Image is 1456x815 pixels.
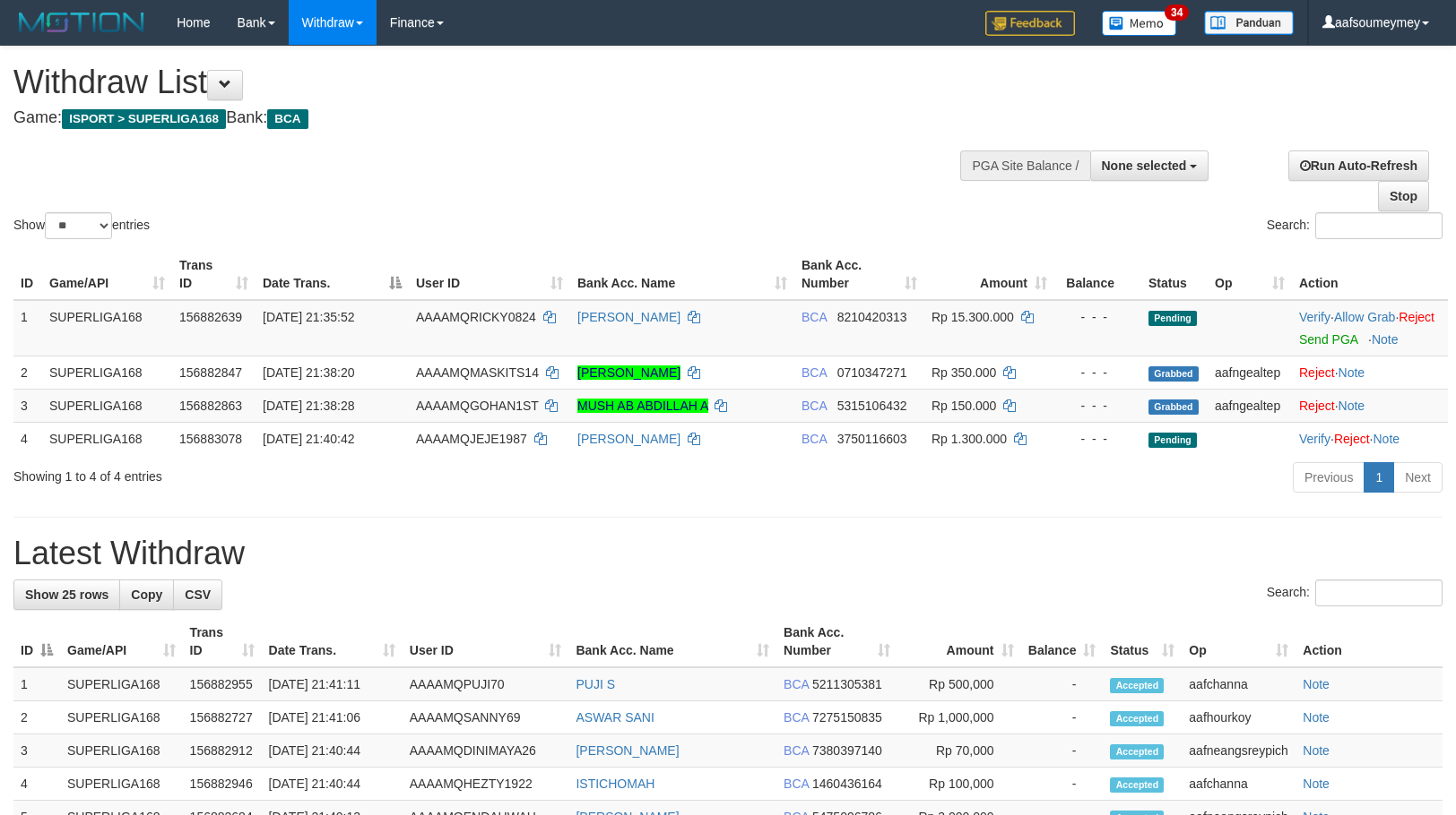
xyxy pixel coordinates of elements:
[1062,397,1134,415] div: - - -
[776,616,897,667] th: Bank Acc. Number: activate to sort column ascending
[802,365,827,380] span: BCA
[924,249,1054,300] th: Amount: activate to sort column ascending
[13,422,42,455] td: 4
[13,389,42,422] td: 3
[577,365,680,380] a: [PERSON_NAME]
[1182,734,1296,768] td: aafneangsreypich
[1021,667,1104,701] td: -
[837,399,907,413] span: Copy 5315106432 to clipboard
[173,579,222,610] a: CSV
[256,249,409,300] th: Date Trans.: activate to sort column descending
[1110,711,1164,726] span: Accepted
[1208,249,1292,300] th: Op: activate to sort column ascending
[416,310,536,324] span: AAAAMQRICKY0824
[1339,365,1365,380] a: Note
[1141,249,1208,300] th: Status
[1208,389,1292,422] td: aafngealtep
[13,249,42,300] th: ID
[1021,616,1104,667] th: Balance: activate to sort column ascending
[802,399,827,413] span: BCA
[985,11,1075,36] img: Feedback.jpg
[1293,462,1365,493] a: Previous
[13,64,953,100] h1: Withdraw List
[837,432,907,446] span: Copy 3750116603 to clipboard
[576,710,654,725] a: ASWAR SANI
[1110,744,1164,759] span: Accepted
[960,150,1089,181] div: PGA Site Balance /
[1062,308,1134,326] div: - - -
[403,768,569,801] td: AAAAMQHEZTY1922
[179,310,242,324] span: 156882639
[119,579,174,610] a: Copy
[1267,579,1443,606] label: Search:
[576,743,679,758] a: [PERSON_NAME]
[1182,616,1296,667] th: Op: activate to sort column ascending
[897,734,1020,768] td: Rp 70,000
[784,743,809,758] span: BCA
[1182,768,1296,801] td: aafchanna
[1148,433,1197,448] span: Pending
[13,536,1443,571] h1: Latest Withdraw
[577,310,680,324] a: [PERSON_NAME]
[131,588,162,602] span: Copy
[60,616,183,667] th: Game/API: activate to sort column ascending
[262,734,403,768] td: [DATE] 21:40:44
[577,399,708,413] a: MUSH AB ABDILLAH A
[179,365,242,380] span: 156882847
[570,249,794,300] th: Bank Acc. Name: activate to sort column ascending
[13,768,60,801] td: 4
[185,588,211,602] span: CSV
[1103,616,1182,667] th: Status: activate to sort column ascending
[1315,579,1443,606] input: Search:
[1182,667,1296,701] td: aafchanna
[1399,310,1434,324] a: Reject
[416,399,539,413] span: AAAAMQGOHAN1ST
[172,249,256,300] th: Trans ID: activate to sort column ascending
[1102,159,1187,173] span: None selected
[1204,11,1294,35] img: panduan.png
[1299,332,1357,347] a: Send PGA
[42,422,172,455] td: SUPERLIGA168
[897,667,1020,701] td: Rp 500,000
[1110,777,1164,793] span: Accepted
[263,432,354,446] span: [DATE] 21:40:42
[1288,150,1429,181] a: Run Auto-Refresh
[62,109,226,129] span: ISPORT > SUPERLIGA168
[1165,4,1189,21] span: 34
[837,310,907,324] span: Copy 8210420313 to clipboard
[403,734,569,768] td: AAAAMQDINIMAYA26
[1021,768,1104,801] td: -
[263,399,354,413] span: [DATE] 21:38:28
[1292,356,1448,389] td: ·
[183,616,262,667] th: Trans ID: activate to sort column ascending
[1090,150,1209,181] button: None selected
[13,300,42,356] td: 1
[183,734,262,768] td: 156882912
[1299,432,1330,446] a: Verify
[403,667,569,701] td: AAAAMQPUJI70
[1292,422,1448,455] td: · ·
[13,460,594,485] div: Showing 1 to 4 of 4 entries
[183,768,262,801] td: 156882946
[1021,734,1104,768] td: -
[262,768,403,801] td: [DATE] 21:40:44
[812,743,882,758] span: Copy 7380397140 to clipboard
[1334,310,1399,324] span: ·
[60,701,183,734] td: SUPERLIGA168
[784,776,809,791] span: BCA
[42,300,172,356] td: SUPERLIGA168
[60,734,183,768] td: SUPERLIGA168
[932,432,1007,446] span: Rp 1.300.000
[403,616,569,667] th: User ID: activate to sort column ascending
[1303,776,1330,791] a: Note
[13,734,60,768] td: 3
[802,432,827,446] span: BCA
[932,310,1014,324] span: Rp 15.300.000
[1339,399,1365,413] a: Note
[1393,462,1443,493] a: Next
[1303,743,1330,758] a: Note
[802,310,827,324] span: BCA
[409,249,570,300] th: User ID: activate to sort column ascending
[1364,462,1394,493] a: 1
[179,399,242,413] span: 156882863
